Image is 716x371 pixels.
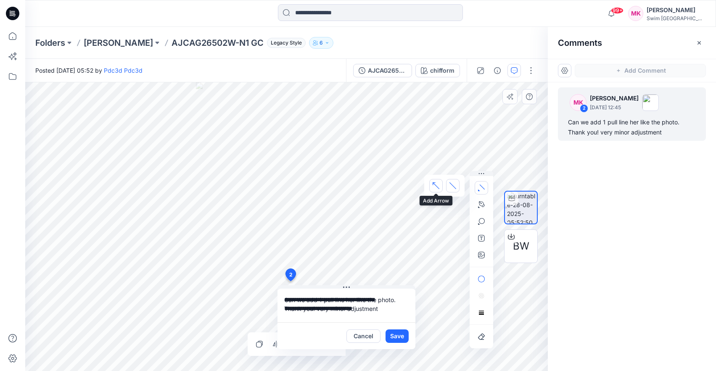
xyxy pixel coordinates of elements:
button: AJCAG26502W-N1 GC [353,64,412,77]
span: 99+ [611,7,624,14]
span: 2 [289,271,293,279]
div: Swim [GEOGRAPHIC_DATA] [647,15,705,21]
div: [PERSON_NAME] [647,5,705,15]
button: chifform [415,64,460,77]
div: 2 [580,104,588,113]
button: Legacy Style [264,37,306,49]
div: MK [570,94,587,111]
button: Add Comment [575,64,706,77]
span: BW [513,239,529,254]
button: 6 [309,37,333,49]
a: Pdc3d Pdc3d [104,67,143,74]
p: AJCAG26502W-N1 GC [172,37,264,49]
div: AJCAG26502W-N1 GC [368,66,407,75]
span: Posted [DATE] 05:52 by [35,66,143,75]
img: turntable-28-08-2025-05:52:50 [507,192,537,224]
button: Cancel [346,329,380,343]
p: 6 [320,38,323,47]
h2: Comments [558,38,602,48]
button: Details [491,64,504,77]
a: [PERSON_NAME] [84,37,153,49]
div: chifform [430,66,454,75]
span: Legacy Style [267,38,306,48]
div: MK [628,6,643,21]
a: Folders [35,37,65,49]
p: [DATE] 12:45 [590,103,639,112]
div: Can we add 1 pull line her like the photo. Thank you! very minor adjustment [568,117,696,137]
p: [PERSON_NAME] [590,93,639,103]
button: Save [386,329,409,343]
